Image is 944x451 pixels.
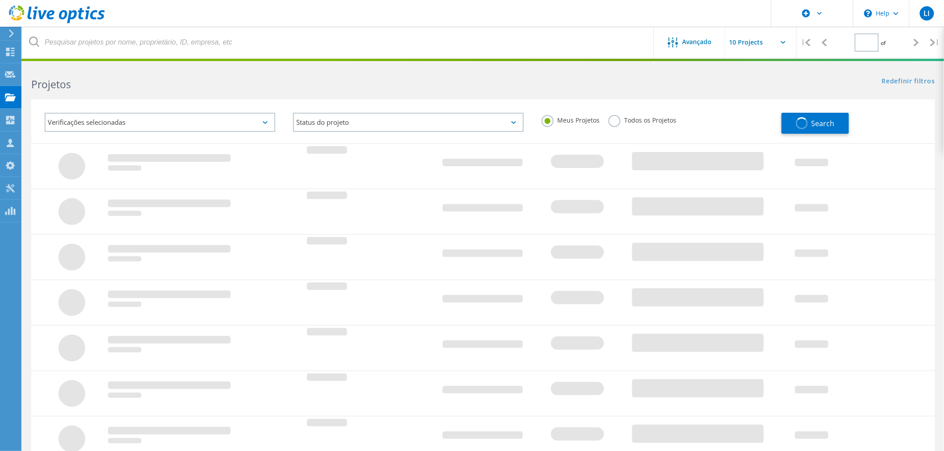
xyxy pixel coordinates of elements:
div: | [926,27,944,58]
b: Projetos [31,77,71,91]
span: LI [923,10,930,17]
div: | [797,27,815,58]
div: Status do projeto [293,113,524,132]
a: Redefinir filtros [882,78,935,86]
label: Meus Projetos [542,115,600,123]
span: Avançado [683,39,712,45]
button: Search [782,113,849,134]
span: Search [812,119,835,128]
svg: \n [864,9,872,17]
div: Verificações selecionadas [45,113,275,132]
span: of [881,39,886,47]
a: Live Optics Dashboard [9,19,105,25]
label: Todos os Projetos [609,115,676,123]
input: Pesquisar projetos por nome, proprietário, ID, empresa, etc [22,27,654,58]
